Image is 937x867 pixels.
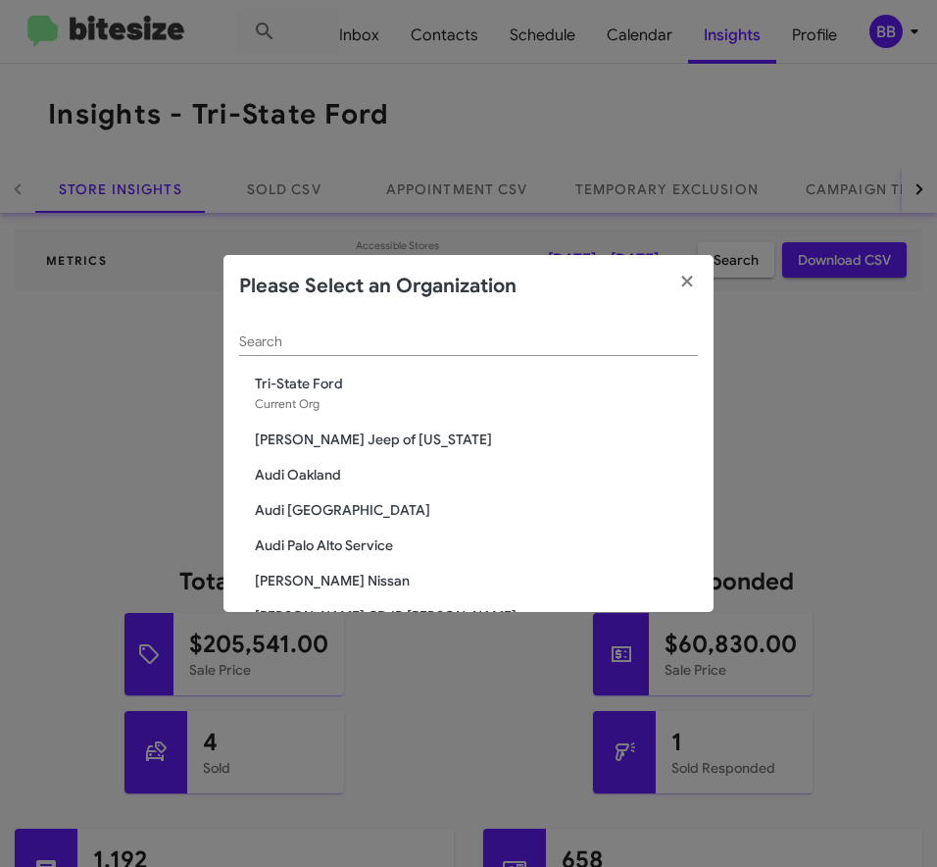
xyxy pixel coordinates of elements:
span: Audi Oakland [255,465,698,484]
span: Tri-State Ford [255,374,698,393]
span: [PERSON_NAME] CDJR [PERSON_NAME] [255,606,698,626]
span: Current Org [255,396,320,411]
span: Audi Palo Alto Service [255,535,698,555]
span: [PERSON_NAME] Nissan [255,571,698,590]
span: Audi [GEOGRAPHIC_DATA] [255,500,698,520]
span: [PERSON_NAME] Jeep of [US_STATE] [255,430,698,449]
h2: Please Select an Organization [239,271,517,302]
